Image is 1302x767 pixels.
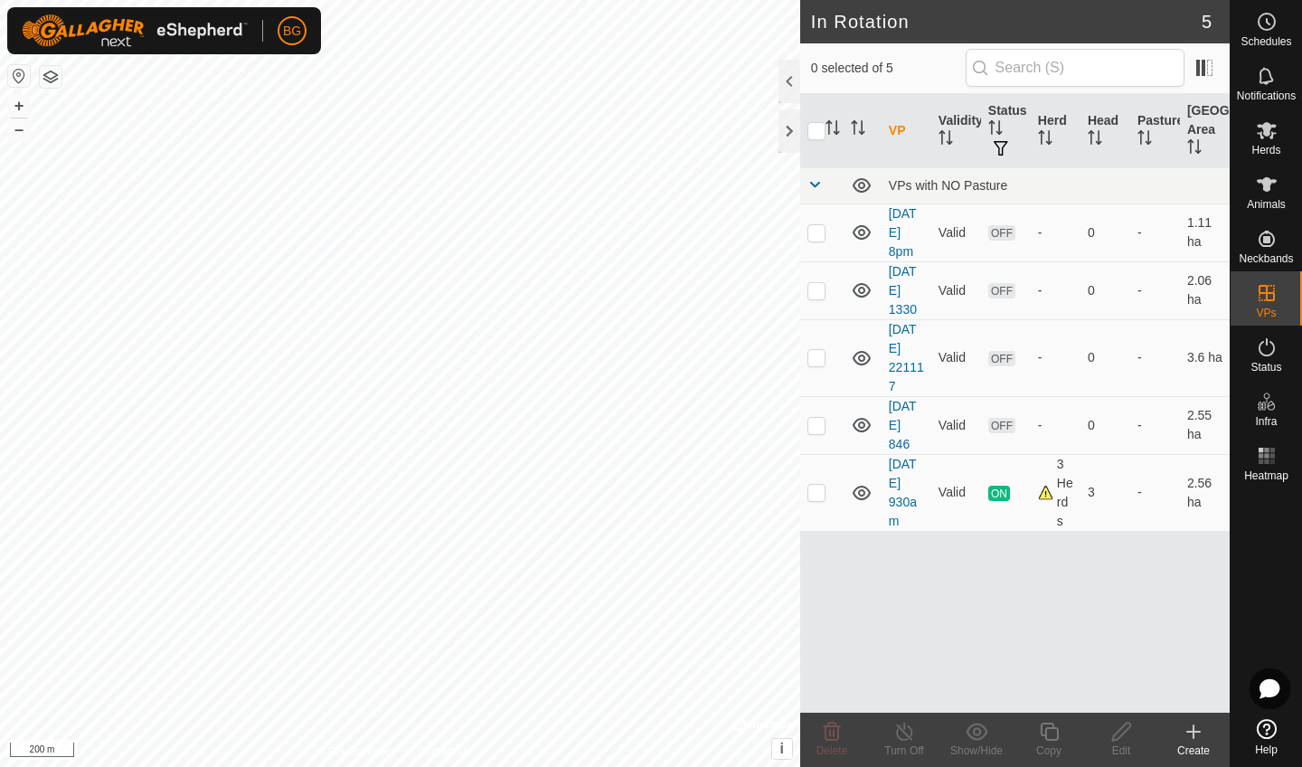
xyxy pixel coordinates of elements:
div: Edit [1085,743,1157,759]
a: Privacy Policy [328,743,396,760]
span: Notifications [1237,90,1296,101]
td: Valid [931,319,981,396]
p-sorticon: Activate to sort [1137,133,1152,147]
td: Valid [931,204,981,261]
td: Valid [931,454,981,531]
a: Contact Us [418,743,471,760]
a: [DATE] 8pm [889,206,917,259]
div: Show/Hide [940,743,1013,759]
span: Status [1250,362,1281,373]
div: Create [1157,743,1230,759]
span: BG [283,22,301,41]
span: OFF [988,351,1015,366]
p-sorticon: Activate to sort [1187,142,1202,156]
td: 2.56 ha [1180,454,1230,531]
span: Herds [1251,145,1280,156]
p-sorticon: Activate to sort [1088,133,1102,147]
p-sorticon: Activate to sort [826,123,840,137]
button: – [8,118,30,140]
span: Schedules [1241,36,1291,47]
span: OFF [988,418,1015,433]
a: [DATE] 930am [889,457,917,528]
td: Valid [931,396,981,454]
button: Reset Map [8,65,30,87]
span: Animals [1247,199,1286,210]
p-sorticon: Activate to sort [988,123,1003,137]
span: 0 selected of 5 [811,59,966,78]
td: 0 [1080,204,1130,261]
p-sorticon: Activate to sort [1038,133,1052,147]
th: Pasture [1130,94,1180,168]
h2: In Rotation [811,11,1202,33]
div: - [1038,416,1073,435]
span: 5 [1202,8,1212,35]
span: ON [988,486,1010,501]
a: [DATE] 846 [889,399,917,451]
th: Status [981,94,1031,168]
a: [DATE] 1330 [889,264,917,317]
div: 3 Herds [1038,455,1073,531]
span: i [780,741,784,756]
span: Infra [1255,416,1277,427]
th: [GEOGRAPHIC_DATA] Area [1180,94,1230,168]
td: 3 [1080,454,1130,531]
div: - [1038,281,1073,300]
th: Validity [931,94,981,168]
span: OFF [988,283,1015,298]
th: Herd [1031,94,1080,168]
td: 0 [1080,319,1130,396]
div: VPs with NO Pasture [889,178,1222,193]
td: 1.11 ha [1180,204,1230,261]
input: Search (S) [966,49,1184,87]
div: - [1038,223,1073,242]
th: Head [1080,94,1130,168]
td: - [1130,319,1180,396]
span: VPs [1256,308,1276,318]
div: - [1038,348,1073,367]
span: Neckbands [1239,253,1293,264]
td: Valid [931,261,981,319]
td: 2.55 ha [1180,396,1230,454]
td: 0 [1080,396,1130,454]
img: Gallagher Logo [22,14,248,47]
a: Help [1231,712,1302,762]
span: Delete [816,744,848,757]
td: - [1130,261,1180,319]
div: Copy [1013,743,1085,759]
button: + [8,95,30,117]
span: Help [1255,744,1278,755]
th: VP [882,94,931,168]
td: 0 [1080,261,1130,319]
span: OFF [988,225,1015,241]
td: - [1130,396,1180,454]
span: Heatmap [1244,470,1288,481]
button: Map Layers [40,66,61,88]
div: Turn Off [868,743,940,759]
td: - [1130,454,1180,531]
td: 2.06 ha [1180,261,1230,319]
button: i [772,739,792,759]
p-sorticon: Activate to sort [851,123,865,137]
a: [DATE] 221117 [889,322,924,393]
p-sorticon: Activate to sort [939,133,953,147]
td: - [1130,204,1180,261]
td: 3.6 ha [1180,319,1230,396]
